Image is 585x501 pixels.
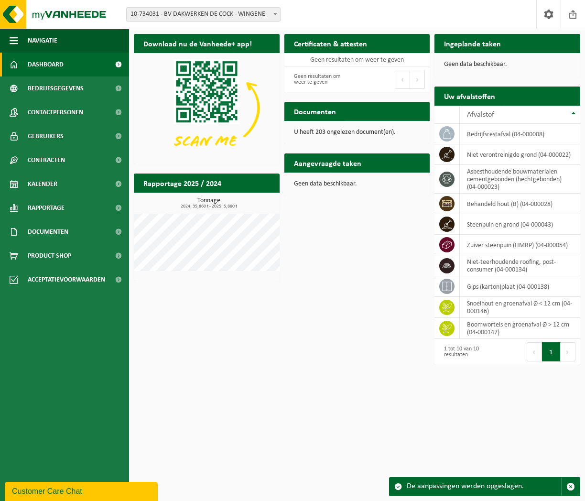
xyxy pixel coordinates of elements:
p: Geen data beschikbaar. [444,61,571,68]
span: Contracten [28,148,65,172]
span: Product Shop [28,244,71,268]
h2: Aangevraagde taken [284,153,371,172]
button: Previous [395,70,410,89]
button: Next [410,70,425,89]
h2: Rapportage 2025 / 2024 [134,174,231,192]
span: Kalender [28,172,57,196]
h2: Documenten [284,102,346,120]
span: 10-734031 - BV DAKWERKEN DE COCK - WINGENE [126,7,281,22]
button: 1 [542,342,561,361]
button: Next [561,342,575,361]
span: Afvalstof [467,111,494,119]
span: Navigatie [28,29,57,53]
td: behandeld hout (B) (04-000028) [460,194,580,214]
span: Contactpersonen [28,100,83,124]
td: asbesthoudende bouwmaterialen cementgebonden (hechtgebonden) (04-000023) [460,165,580,194]
iframe: chat widget [5,480,160,501]
span: Bedrijfsgegevens [28,76,84,100]
button: Previous [527,342,542,361]
h3: Tonnage [139,197,280,209]
p: Geen data beschikbaar. [294,181,421,187]
a: Bekijk rapportage [208,192,279,211]
td: zuiver steenpuin (HMRP) (04-000054) [460,235,580,255]
td: snoeihout en groenafval Ø < 12 cm (04-000146) [460,297,580,318]
span: Dashboard [28,53,64,76]
td: steenpuin en grond (04-000043) [460,214,580,235]
td: niet-teerhoudende roofing, post-consumer (04-000134) [460,255,580,276]
span: Documenten [28,220,68,244]
td: bedrijfsrestafval (04-000008) [460,124,580,144]
div: De aanpassingen werden opgeslagen. [407,478,561,496]
span: Acceptatievoorwaarden [28,268,105,292]
td: niet verontreinigde grond (04-000022) [460,144,580,165]
h2: Download nu de Vanheede+ app! [134,34,261,53]
span: Rapportage [28,196,65,220]
td: Geen resultaten om weer te geven [284,53,430,66]
td: boomwortels en groenafval Ø > 12 cm (04-000147) [460,318,580,339]
div: Geen resultaten om weer te geven [289,69,352,90]
td: gips (karton)plaat (04-000138) [460,276,580,297]
span: 10-734031 - BV DAKWERKEN DE COCK - WINGENE [127,8,280,21]
span: 2024: 35,860 t - 2025: 5,880 t [139,204,280,209]
p: U heeft 203 ongelezen document(en). [294,129,421,136]
h2: Uw afvalstoffen [434,87,505,105]
div: 1 tot 10 van 10 resultaten [439,341,502,362]
h2: Ingeplande taken [434,34,510,53]
span: Gebruikers [28,124,64,148]
img: Download de VHEPlus App [134,53,280,163]
h2: Certificaten & attesten [284,34,377,53]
